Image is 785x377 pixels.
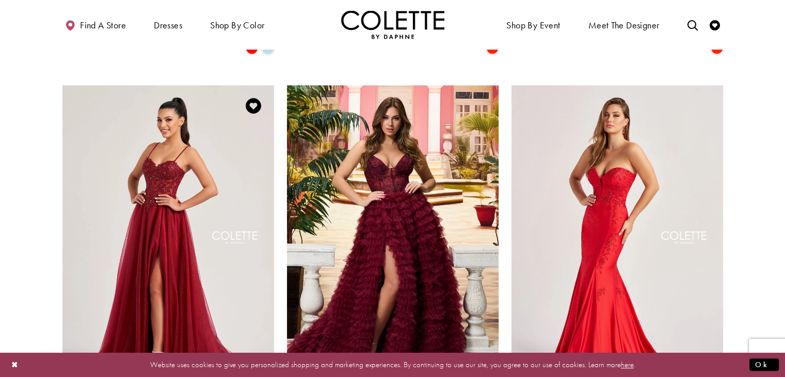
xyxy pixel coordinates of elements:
span: Meet the designer [588,20,660,30]
span: Shop by color [210,20,264,30]
span: Dresses [154,20,182,30]
a: Visit Home Page [341,10,444,39]
a: Meet the designer [586,10,662,39]
button: Close Dialog [6,356,24,374]
span: Shop By Event [504,10,563,39]
a: Add to Wishlist [243,95,264,117]
span: Shop by color [207,10,267,39]
p: Website uses cookies to give you personalized shopping and marketing experiences. By continuing t... [74,358,711,372]
span: Shop By Event [506,20,560,30]
span: Find a store [80,20,126,30]
a: Check Wishlist [707,10,723,39]
img: Colette by Daphne [341,10,444,39]
a: Find a store [62,10,129,39]
button: Submit Dialog [749,358,779,371]
a: here [621,359,634,370]
a: Toggle search [684,10,700,39]
span: Dresses [151,10,185,39]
